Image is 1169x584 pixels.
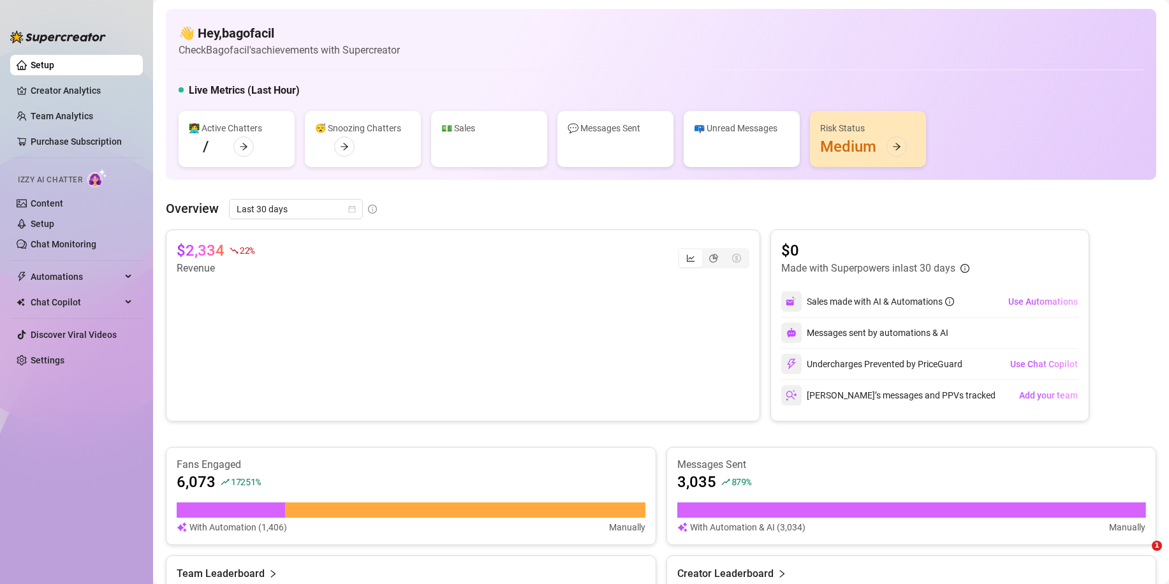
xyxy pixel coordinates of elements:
img: svg%3e [786,390,797,401]
span: dollar-circle [732,254,741,263]
article: Manually [1109,520,1145,534]
a: Purchase Subscription [31,131,133,152]
img: svg%3e [786,358,797,370]
span: right [268,566,277,581]
article: Messages Sent [677,458,1146,472]
span: 879 % [732,476,751,488]
span: rise [721,478,730,486]
a: Creator Analytics [31,80,133,101]
article: Creator Leaderboard [677,566,774,581]
span: arrow-right [892,142,901,151]
span: Use Chat Copilot [1010,359,1078,369]
div: 💬 Messages Sent [568,121,663,135]
button: Use Chat Copilot [1010,354,1078,374]
article: Made with Superpowers in last 30 days [781,261,955,276]
article: 6,073 [177,472,216,492]
div: Undercharges Prevented by PriceGuard [781,354,962,374]
div: 💵 Sales [441,121,537,135]
span: info-circle [960,264,969,273]
span: Chat Copilot [31,292,121,312]
article: Manually [609,520,645,534]
span: info-circle [945,297,954,306]
article: 3,035 [677,472,716,492]
span: rise [221,478,230,486]
div: segmented control [678,248,749,268]
img: AI Chatter [87,169,107,187]
span: Last 30 days [237,200,355,219]
span: Add your team [1019,390,1078,400]
iframe: Intercom live chat [1126,541,1156,571]
img: Chat Copilot [17,298,25,307]
span: info-circle [368,205,377,214]
a: Settings [31,355,64,365]
div: 📪 Unread Messages [694,121,790,135]
span: 17251 % [231,476,260,488]
a: Team Analytics [31,111,93,121]
span: Automations [31,266,121,287]
a: Chat Monitoring [31,239,96,249]
div: Risk Status [820,121,916,135]
a: Setup [31,219,54,229]
span: Use Automations [1008,296,1078,307]
img: svg%3e [786,328,797,338]
img: svg%3e [177,520,187,534]
span: thunderbolt [17,272,27,282]
h5: Live Metrics (Last Hour) [189,83,300,98]
article: Fans Engaged [177,458,645,472]
article: Revenue [177,261,254,276]
span: fall [230,246,239,255]
article: With Automation (1,406) [189,520,287,534]
button: Add your team [1018,385,1078,405]
img: logo-BBDzfeDw.svg [10,31,106,43]
span: 22 % [240,244,254,256]
span: Izzy AI Chatter [18,174,82,186]
article: Check Bagofacil's achievements with Supercreator [179,42,400,58]
a: Setup [31,60,54,70]
div: [PERSON_NAME]’s messages and PPVs tracked [781,385,996,405]
article: With Automation & AI (3,034) [690,520,805,534]
a: Content [31,198,63,208]
div: Sales made with AI & Automations [807,295,954,309]
button: Use Automations [1008,291,1078,312]
article: $0 [781,240,969,261]
span: pie-chart [709,254,718,263]
span: line-chart [686,254,695,263]
span: 1 [1152,541,1162,551]
article: Team Leaderboard [177,566,265,581]
span: calendar [348,205,356,213]
div: 👩‍💻 Active Chatters [189,121,284,135]
div: 😴 Snoozing Chatters [315,121,411,135]
div: Messages sent by automations & AI [781,323,948,343]
img: svg%3e [677,520,687,534]
article: $2,334 [177,240,224,261]
h4: 👋 Hey, bagofacil [179,24,400,42]
img: svg%3e [786,296,797,307]
span: arrow-right [239,142,248,151]
span: right [777,566,786,581]
span: arrow-right [340,142,349,151]
article: Overview [166,199,219,218]
a: Discover Viral Videos [31,330,117,340]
